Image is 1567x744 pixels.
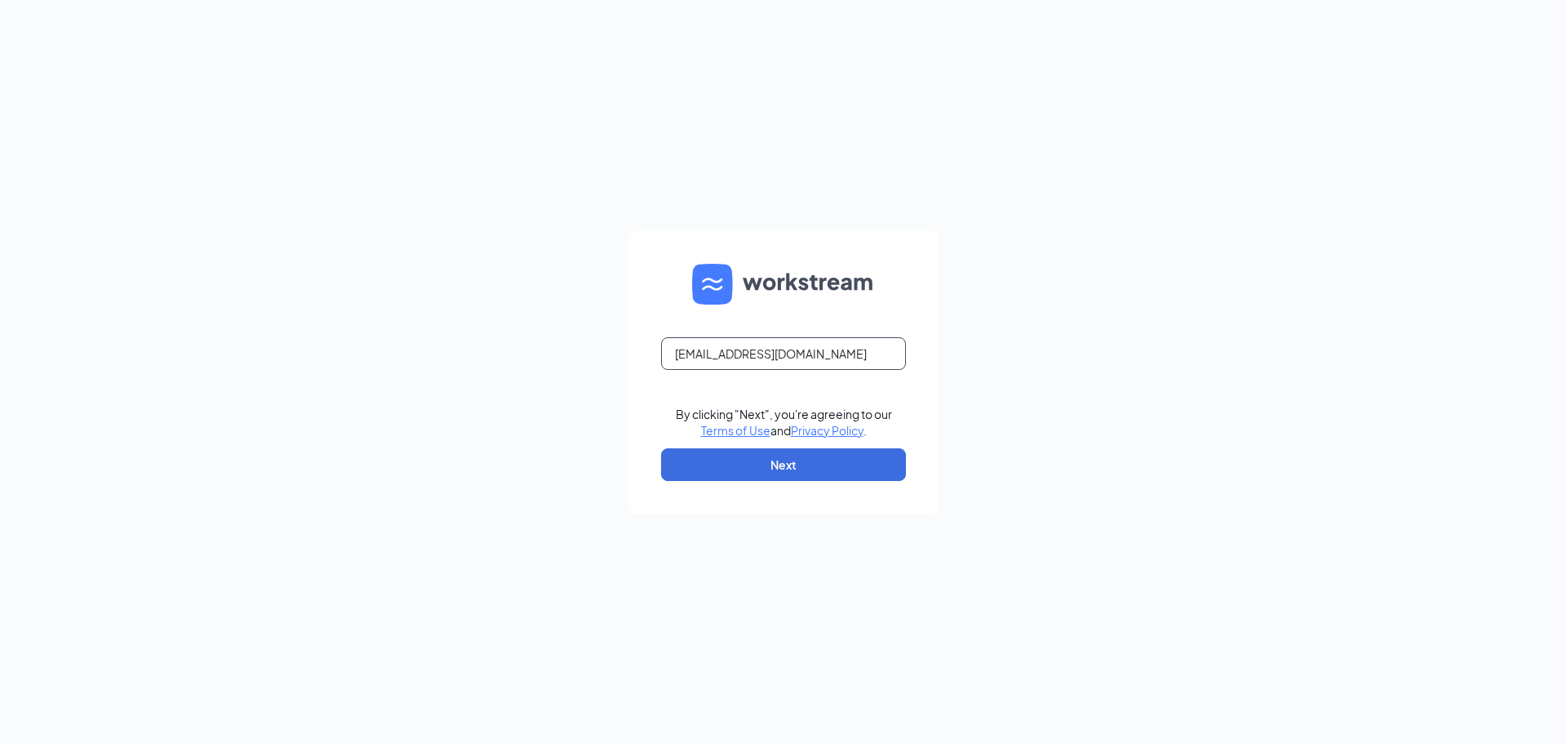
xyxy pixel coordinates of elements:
button: Next [661,448,906,481]
a: Privacy Policy [791,423,863,438]
input: Email [661,337,906,370]
a: Terms of Use [701,423,770,438]
div: By clicking "Next", you're agreeing to our and . [676,406,892,439]
img: WS logo and Workstream text [692,264,875,305]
